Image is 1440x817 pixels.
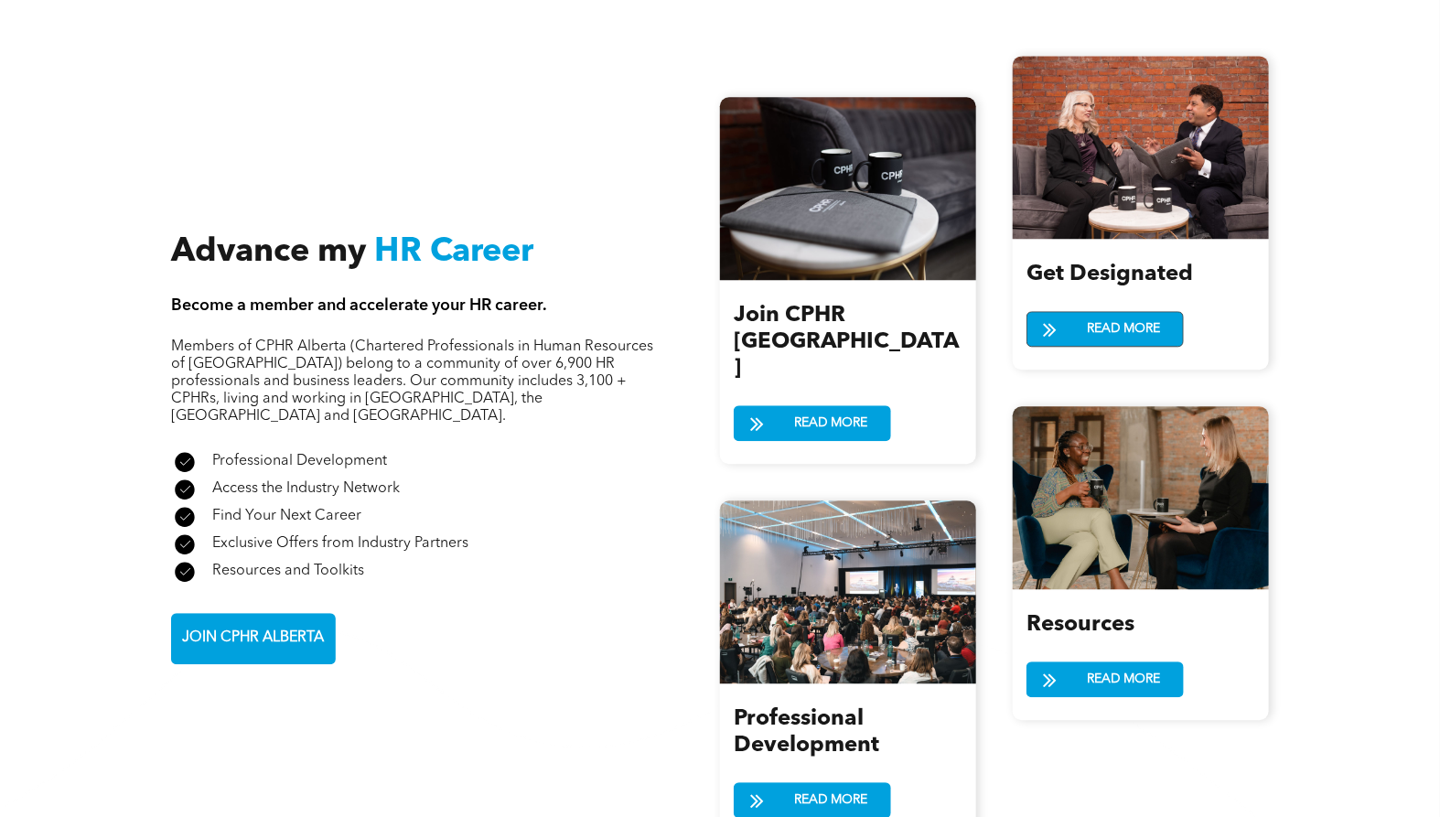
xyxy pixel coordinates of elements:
[171,236,366,269] span: Advance my
[212,509,361,523] span: Find Your Next Career
[171,339,653,424] span: Members of CPHR Alberta (Chartered Professionals in Human Resources of [GEOGRAPHIC_DATA]) belong ...
[212,536,468,551] span: Exclusive Offers from Industry Partners
[788,406,874,440] span: READ MORE
[374,236,533,269] span: HR Career
[177,620,331,656] span: JOIN CPHR ALBERTA
[212,454,387,468] span: Professional Development
[1080,662,1166,696] span: READ MORE
[1026,311,1184,347] a: READ MORE
[734,405,891,441] a: READ MORE
[1026,614,1134,636] span: Resources
[212,481,400,496] span: Access the Industry Network
[212,564,364,578] span: Resources and Toolkits
[171,613,336,664] a: JOIN CPHR ALBERTA
[734,708,879,757] span: Professional Development
[1080,312,1166,346] span: READ MORE
[1026,661,1184,697] a: READ MORE
[734,305,959,380] span: Join CPHR [GEOGRAPHIC_DATA]
[171,297,547,314] span: Become a member and accelerate your HR career.
[1026,263,1193,285] span: Get Designated
[788,783,874,817] span: READ MORE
